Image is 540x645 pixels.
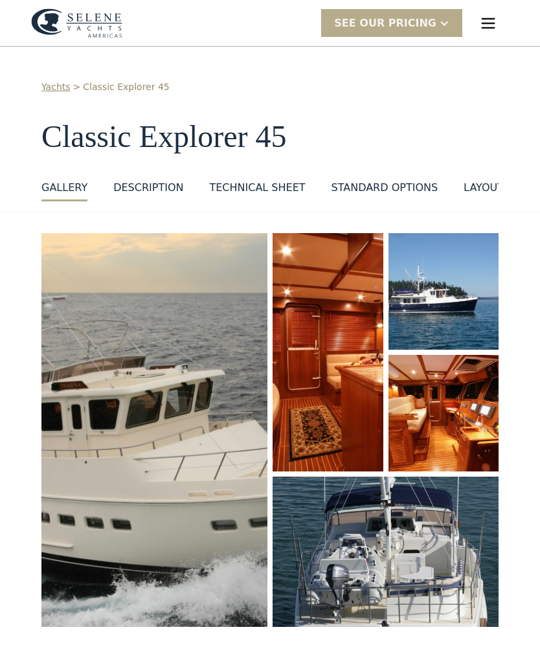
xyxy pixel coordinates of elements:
img: logo [31,8,122,38]
div: SEE Our Pricing [334,16,436,31]
a: standard options [332,180,438,201]
a: GALLERY [41,180,87,201]
a: Technical sheet [209,180,305,201]
h1: Classic Explorer 45 [41,120,499,154]
img: 45 foot motor yacht [41,233,267,626]
div: > [73,80,81,94]
a: open lightbox [273,233,383,471]
div: standard options [332,180,438,196]
img: 45 foot motor yacht [388,233,499,350]
a: Yachts [41,80,71,94]
div: menu [467,3,509,44]
a: open lightbox [273,477,499,626]
a: DESCRIPTION [113,180,183,201]
img: 45 foot motor yacht [273,477,499,626]
a: open lightbox [388,355,499,471]
div: SEE Our Pricing [321,9,462,37]
a: open lightbox [388,233,499,350]
div: layout [464,180,504,196]
div: GALLERY [41,180,87,196]
div: DESCRIPTION [113,180,183,196]
div: Technical sheet [209,180,305,196]
a: open lightbox [41,233,267,626]
a: layout [464,180,504,201]
a: home [31,8,122,38]
img: 45 foot motor yacht [388,355,499,471]
a: Classic Explorer 45 [83,80,169,94]
img: 45 foot motor yacht [273,233,383,471]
